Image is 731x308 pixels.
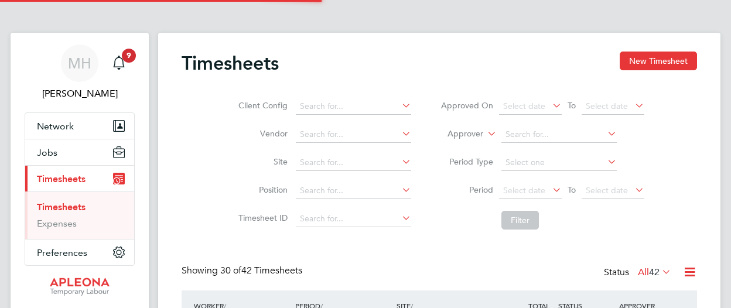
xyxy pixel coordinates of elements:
[564,182,579,197] span: To
[37,201,86,213] a: Timesheets
[25,191,134,239] div: Timesheets
[296,155,411,171] input: Search for...
[649,266,660,278] span: 42
[235,213,288,223] label: Timesheet ID
[25,166,134,191] button: Timesheets
[620,52,697,70] button: New Timesheet
[220,265,241,276] span: 30 of
[296,183,411,199] input: Search for...
[586,101,628,111] span: Select date
[564,98,579,113] span: To
[235,100,288,111] label: Client Config
[25,278,135,296] a: Go to home page
[503,101,545,111] span: Select date
[37,247,87,258] span: Preferences
[501,155,617,171] input: Select one
[25,113,134,139] button: Network
[25,139,134,165] button: Jobs
[50,278,110,296] img: apleona-logo-retina.png
[37,218,77,229] a: Expenses
[122,49,136,63] span: 9
[182,52,279,75] h2: Timesheets
[37,147,57,158] span: Jobs
[107,45,131,82] a: 9
[25,87,135,101] span: Michael Hulme
[501,126,617,143] input: Search for...
[296,126,411,143] input: Search for...
[501,211,539,230] button: Filter
[431,128,483,140] label: Approver
[235,184,288,195] label: Position
[25,239,134,265] button: Preferences
[37,121,74,132] span: Network
[235,128,288,139] label: Vendor
[182,265,305,277] div: Showing
[25,45,135,101] a: MH[PERSON_NAME]
[503,185,545,196] span: Select date
[296,98,411,115] input: Search for...
[440,100,493,111] label: Approved On
[296,211,411,227] input: Search for...
[68,56,91,71] span: MH
[440,156,493,167] label: Period Type
[220,265,302,276] span: 42 Timesheets
[37,173,86,184] span: Timesheets
[638,266,671,278] label: All
[586,185,628,196] span: Select date
[440,184,493,195] label: Period
[235,156,288,167] label: Site
[604,265,674,281] div: Status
